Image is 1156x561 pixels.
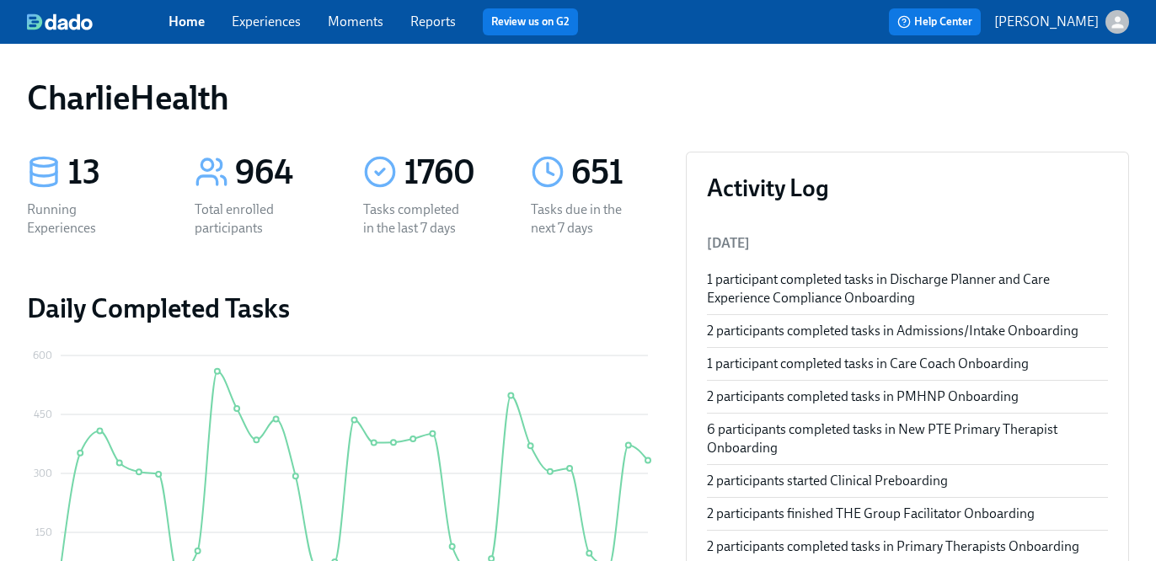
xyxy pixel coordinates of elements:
[33,350,52,361] tspan: 600
[404,152,490,194] div: 1760
[195,200,302,238] div: Total enrolled participants
[410,13,456,29] a: Reports
[34,467,52,479] tspan: 300
[707,270,1108,307] div: 1 participant completed tasks in Discharge Planner and Care Experience Compliance Onboarding
[531,200,639,238] div: Tasks due in the next 7 days
[707,505,1108,523] div: 2 participants finished THE Group Facilitator Onboarding
[27,291,659,325] h2: Daily Completed Tasks
[67,152,154,194] div: 13
[897,13,972,30] span: Help Center
[491,13,570,30] a: Review us on G2
[483,8,578,35] button: Review us on G2
[235,152,322,194] div: 964
[707,472,1108,490] div: 2 participants started Clinical Preboarding
[232,13,301,29] a: Experiences
[34,409,52,420] tspan: 450
[707,420,1108,457] div: 6 participants completed tasks in New PTE Primary Therapist Onboarding
[27,200,135,238] div: Running Experiences
[707,387,1108,406] div: 2 participants completed tasks in PMHNP Onboarding
[707,235,750,251] span: [DATE]
[328,13,383,29] a: Moments
[27,13,169,30] a: dado
[571,152,658,194] div: 651
[707,322,1108,340] div: 2 participants completed tasks in Admissions/Intake Onboarding
[27,77,229,118] h1: CharlieHealth
[169,13,205,29] a: Home
[707,355,1108,373] div: 1 participant completed tasks in Care Coach Onboarding
[707,537,1108,556] div: 2 participants completed tasks in Primary Therapists Onboarding
[889,8,981,35] button: Help Center
[35,526,52,538] tspan: 150
[363,200,471,238] div: Tasks completed in the last 7 days
[994,13,1099,31] p: [PERSON_NAME]
[27,13,93,30] img: dado
[994,10,1129,34] button: [PERSON_NAME]
[707,173,1108,203] h3: Activity Log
